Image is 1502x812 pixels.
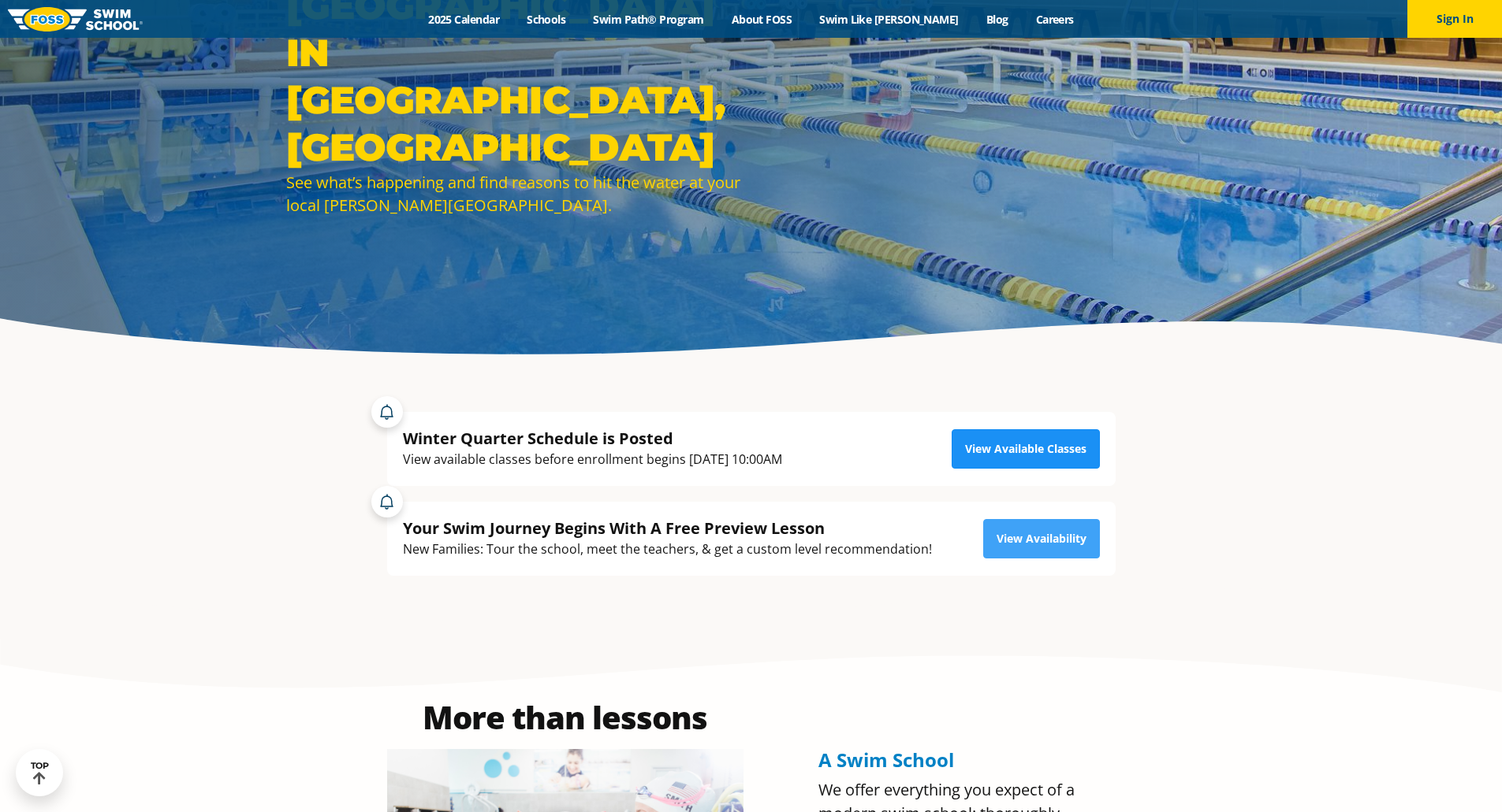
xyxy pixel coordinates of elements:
[403,539,932,560] div: New Families: Tour the school, meet the teachers, & get a custom level recommendation!
[952,429,1100,469] a: View Available Classes
[1022,12,1087,27] a: Careers
[717,12,806,27] a: About FOSS
[513,12,580,27] a: Schools
[31,761,49,785] div: TOP
[403,449,782,470] div: View available classes before enrollment begins [DATE] 10:00AM
[580,12,717,27] a: Swim Path® Program
[983,519,1100,558] a: View Availability
[403,428,782,449] div: Winter Quarter Schedule is Posted
[286,171,744,217] div: See what’s happening and find reasons to hit the water at your local [PERSON_NAME][GEOGRAPHIC_DATA].
[415,12,513,27] a: 2025 Calendar
[403,517,932,539] div: Your Swim Journey Begins With A Free Preview Lesson
[806,12,973,27] a: Swim Like [PERSON_NAME]
[8,7,143,32] img: FOSS Swim School Logo
[387,702,744,733] h2: More than lessons
[972,12,1022,27] a: Blog
[818,747,954,773] span: A Swim School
